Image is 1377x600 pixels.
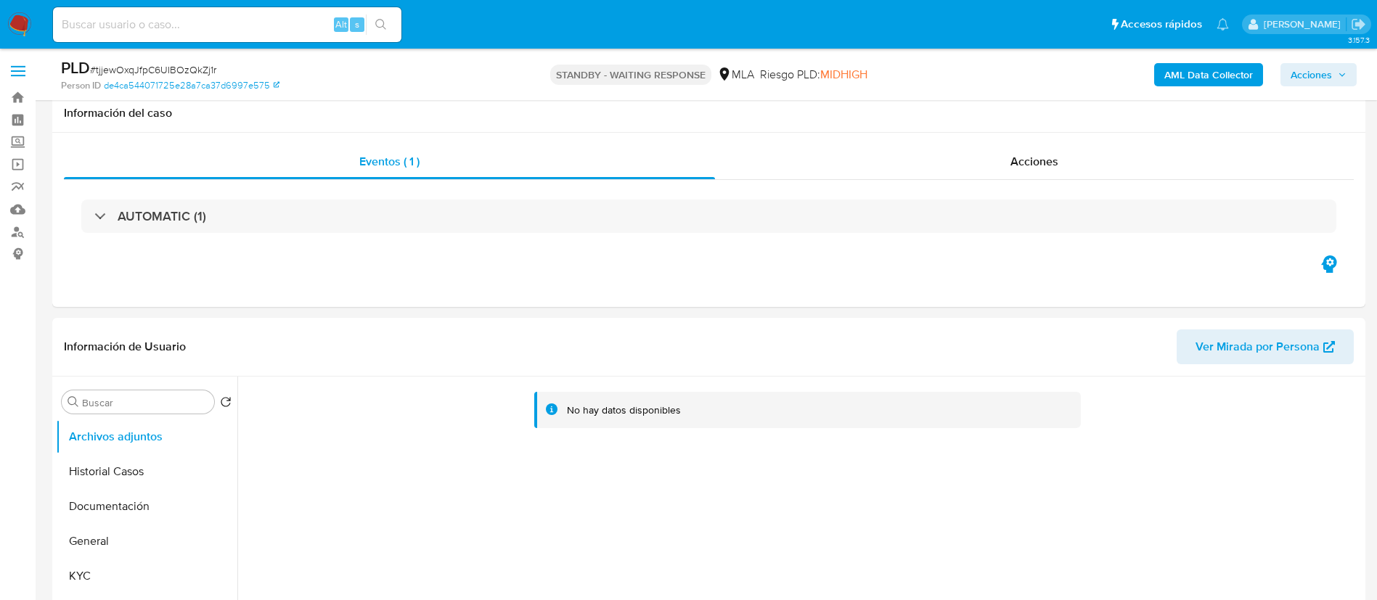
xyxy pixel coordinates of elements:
[56,489,237,524] button: Documentación
[1164,63,1253,86] b: AML Data Collector
[64,106,1354,120] h1: Información del caso
[366,15,396,35] button: search-icon
[53,15,401,34] input: Buscar usuario o caso...
[1154,63,1263,86] button: AML Data Collector
[1121,17,1202,32] span: Accesos rápidos
[760,67,867,83] span: Riesgo PLD:
[1010,153,1058,170] span: Acciones
[567,403,681,417] div: No hay datos disponibles
[64,340,186,354] h1: Información de Usuario
[359,153,420,170] span: Eventos ( 1 )
[1291,63,1332,86] span: Acciones
[56,454,237,489] button: Historial Casos
[56,559,237,593] button: KYC
[82,396,208,409] input: Buscar
[550,65,711,85] p: STANDBY - WAITING RESPONSE
[1351,17,1366,32] a: Salir
[90,62,216,77] span: # tjjewOxqJfpC6UIBOzQkZj1r
[56,419,237,454] button: Archivos adjuntos
[104,79,279,92] a: de4ca544071725e28a7ca37d6997e575
[1280,63,1357,86] button: Acciones
[81,200,1336,233] div: AUTOMATIC (1)
[68,396,79,408] button: Buscar
[1196,329,1320,364] span: Ver Mirada por Persona
[1177,329,1354,364] button: Ver Mirada por Persona
[61,56,90,79] b: PLD
[220,396,232,412] button: Volver al orden por defecto
[355,17,359,31] span: s
[1264,17,1346,31] p: micaela.pliatskas@mercadolibre.com
[118,208,206,224] h3: AUTOMATIC (1)
[61,79,101,92] b: Person ID
[717,67,754,83] div: MLA
[335,17,347,31] span: Alt
[56,524,237,559] button: General
[820,66,867,83] span: MIDHIGH
[1217,18,1229,30] a: Notificaciones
